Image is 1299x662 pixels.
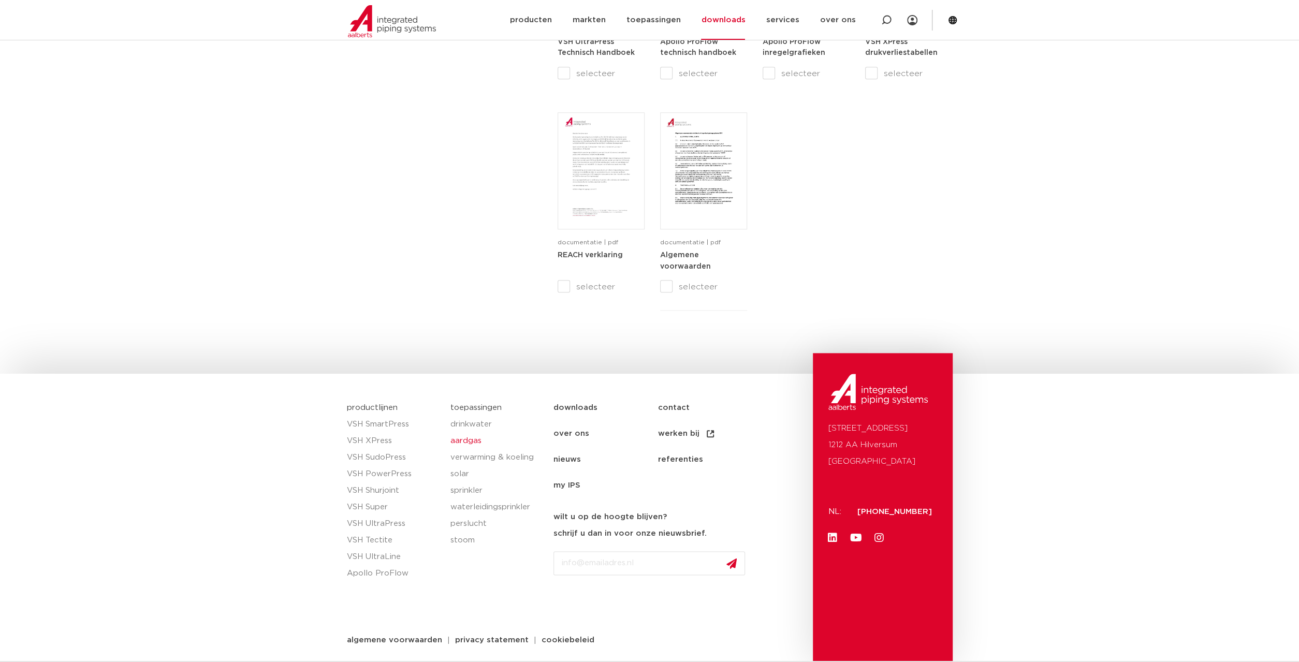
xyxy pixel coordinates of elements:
[828,420,937,470] p: [STREET_ADDRESS] 1212 AA Hilversum [GEOGRAPHIC_DATA]
[726,558,737,569] img: send.svg
[455,636,529,644] span: privacy statement
[558,239,618,245] span: documentatie | pdf
[347,404,398,411] a: productlijnen
[339,636,450,644] a: algemene voorwaarden
[450,516,543,532] a: perslucht
[660,239,721,245] span: documentatie | pdf
[658,395,762,421] a: contact
[553,473,658,498] a: my IPS
[660,281,747,293] label: selecteer
[553,529,707,537] strong: schrijf u dan in voor onze nieuwsbrief.
[347,416,440,433] a: VSH SmartPress
[447,636,536,644] a: privacy statement
[450,416,543,433] a: drinkwater
[553,395,658,421] a: downloads
[450,532,543,549] a: stoom
[347,433,440,449] a: VSH XPress
[450,466,543,482] a: solar
[347,516,440,532] a: VSH UltraPress
[865,67,952,80] label: selecteer
[560,115,642,227] img: Reach-declaration-pdf.jpg
[553,395,808,498] nav: Menu
[450,404,501,411] a: toepassingen
[347,499,440,516] a: VSH Super
[450,433,543,449] a: aardgas
[450,499,543,516] a: waterleidingsprinkler
[347,466,440,482] a: VSH PowerPress
[553,447,658,473] a: nieuws
[553,583,711,624] iframe: reCAPTCHA
[534,636,602,644] a: cookiebeleid
[450,449,543,466] a: verwarming & koeling
[658,421,762,447] a: werken bij
[660,252,711,270] strong: Algemene voorwaarden
[347,636,442,644] span: algemene voorwaarden
[450,482,543,499] a: sprinkler
[542,636,594,644] span: cookiebeleid
[663,115,745,227] img: algemene-voorwaarden-aalberts-integrated-piping-systems-bv-nl-pdf.jpg
[857,508,932,516] a: [PHONE_NUMBER]
[558,67,645,80] label: selecteer
[660,67,747,80] label: selecteer
[347,449,440,466] a: VSH SudoPress
[828,504,845,520] p: NL:
[553,513,667,521] strong: wilt u op de hoogte blijven?
[763,67,850,80] label: selecteer
[553,551,745,575] input: info@emailadres.nl
[558,252,623,259] strong: REACH verklaring
[347,565,440,582] a: Apollo ProFlow
[660,251,711,270] a: Algemene voorwaarden
[347,532,440,549] a: VSH Tectite
[553,421,658,447] a: over ons
[558,251,623,259] a: REACH verklaring
[347,482,440,499] a: VSH Shurjoint
[658,447,762,473] a: referenties
[347,549,440,565] a: VSH UltraLine
[558,281,645,293] label: selecteer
